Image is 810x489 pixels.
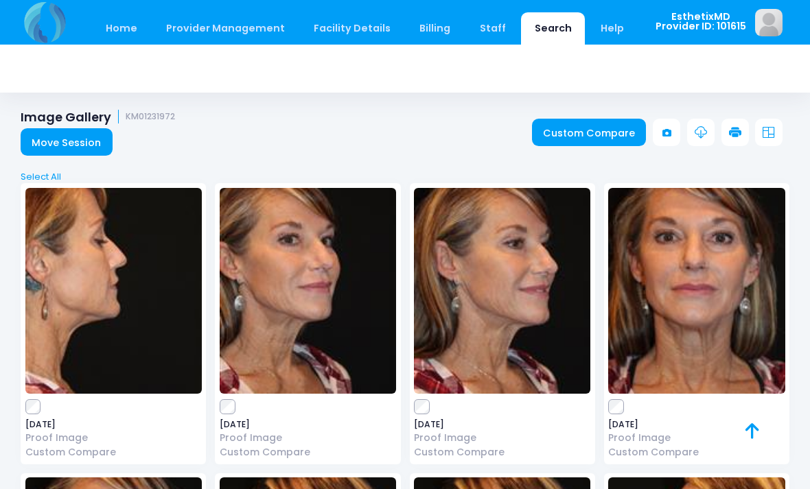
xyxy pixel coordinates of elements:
a: Proof Image [608,431,785,445]
span: EsthetixMD Provider ID: 101615 [656,12,746,32]
a: Proof Image [220,431,396,445]
a: Move Session [21,128,113,156]
h1: Image Gallery [21,110,175,124]
img: image [220,188,396,394]
a: Facility Details [301,12,404,45]
img: image [414,188,590,394]
a: Custom Compare [532,119,647,146]
span: [DATE] [608,420,785,429]
span: [DATE] [25,420,202,429]
a: Provider Management [152,12,298,45]
a: Home [92,12,150,45]
img: image [25,188,202,394]
small: KM01231972 [126,112,175,122]
a: Select All [16,170,794,184]
a: Custom Compare [414,445,590,460]
a: Billing [406,12,464,45]
a: Custom Compare [220,445,396,460]
img: image [755,9,783,36]
img: image [608,188,785,394]
a: Custom Compare [608,445,785,460]
a: Search [521,12,585,45]
span: [DATE] [220,420,396,429]
a: Proof Image [414,431,590,445]
a: Staff [466,12,519,45]
a: Proof Image [25,431,202,445]
a: Help [588,12,638,45]
a: Custom Compare [25,445,202,460]
span: [DATE] [414,420,590,429]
